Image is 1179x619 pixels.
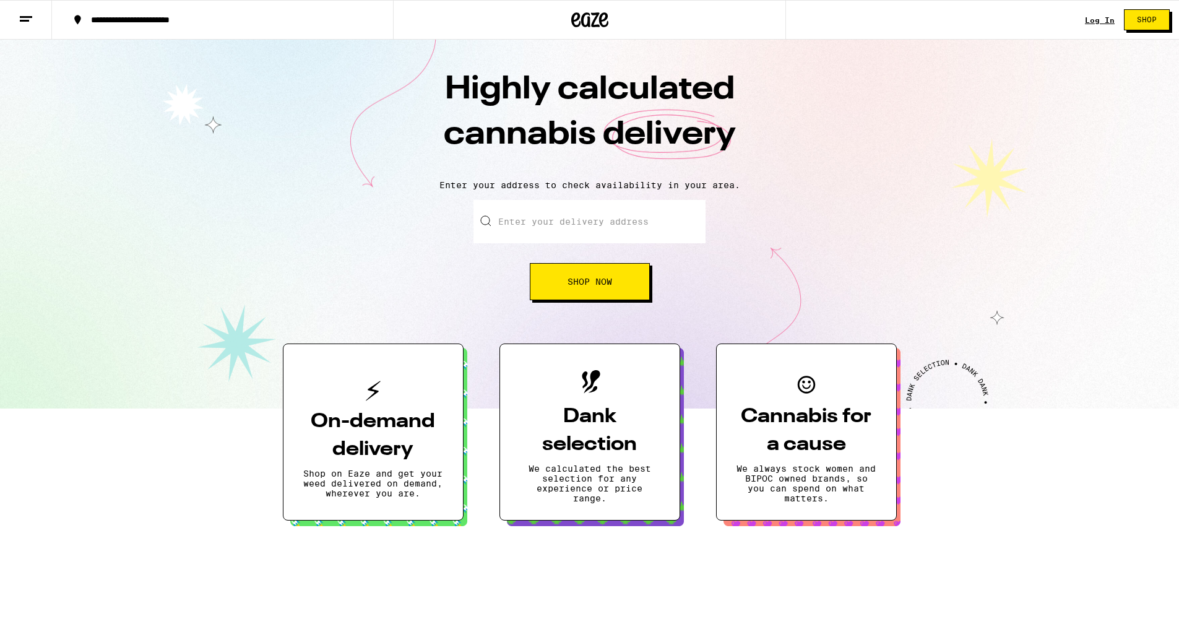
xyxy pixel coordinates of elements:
span: Shop Now [568,277,612,286]
p: We always stock women and BIPOC owned brands, so you can spend on what matters. [736,464,876,503]
p: Shop on Eaze and get your weed delivered on demand, wherever you are. [303,469,443,498]
input: Enter your delivery address [473,200,706,243]
h3: Dank selection [520,403,660,459]
h3: On-demand delivery [303,408,443,464]
span: Shop [1137,16,1157,24]
button: Dank selectionWe calculated the best selection for any experience or price range. [499,344,680,521]
h1: Highly calculated cannabis delivery [373,67,806,170]
h3: Cannabis for a cause [736,403,876,459]
button: Shop Now [530,263,650,300]
a: Shop [1115,9,1179,30]
button: Shop [1124,9,1170,30]
button: On-demand deliveryShop on Eaze and get your weed delivered on demand, wherever you are. [283,344,464,521]
p: Enter your address to check availability in your area. [12,180,1167,190]
button: Cannabis for a causeWe always stock women and BIPOC owned brands, so you can spend on what matters. [716,344,897,521]
a: Log In [1085,16,1115,24]
p: We calculated the best selection for any experience or price range. [520,464,660,503]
